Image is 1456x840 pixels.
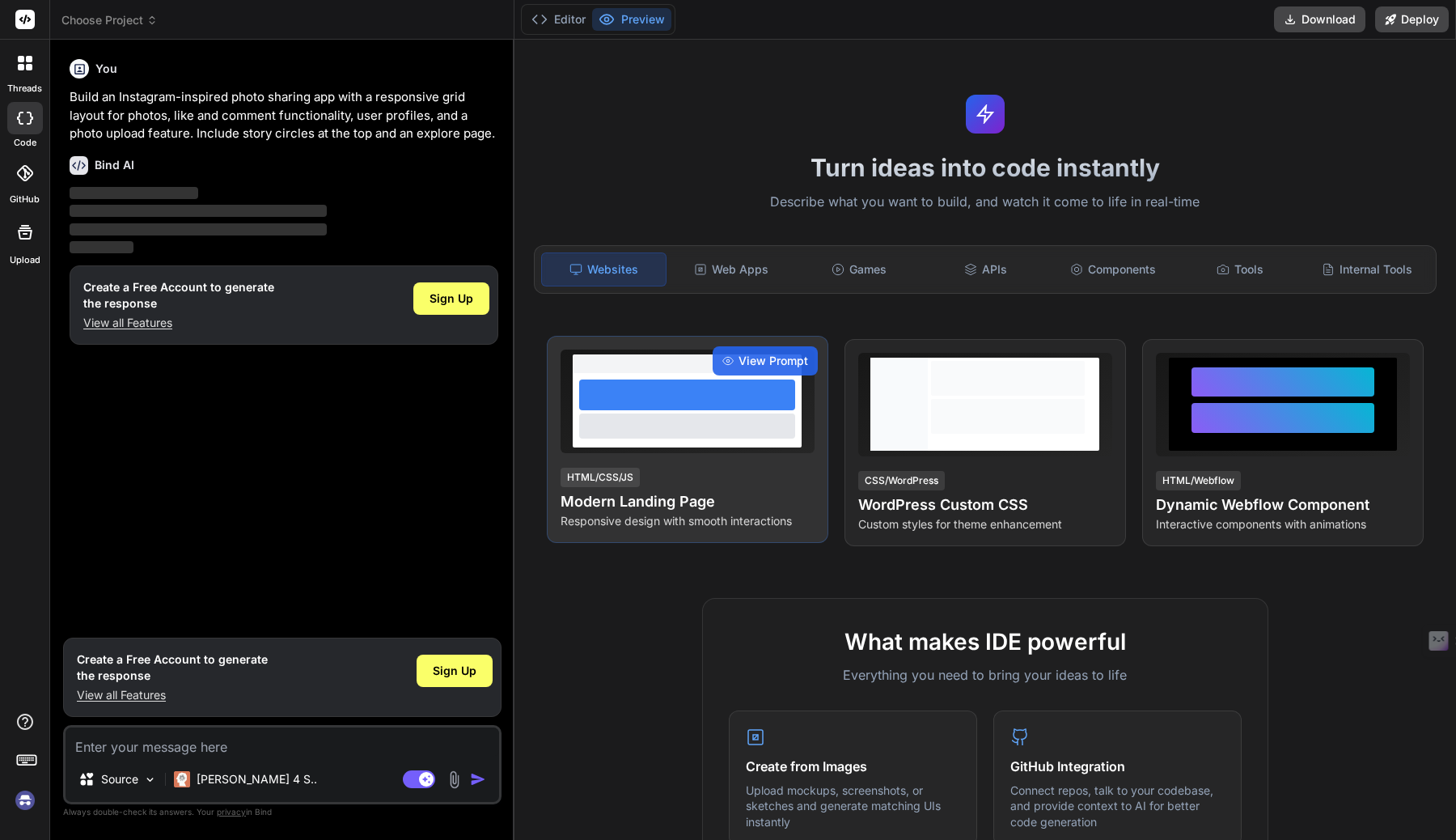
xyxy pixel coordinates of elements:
span: Choose Project [61,12,158,28]
img: icon [470,771,486,787]
h1: Turn ideas into code instantly [524,153,1446,182]
img: Claude 4 Sonnet [174,771,190,787]
p: View all Features [77,687,268,703]
div: HTML/CSS/JS [561,468,640,487]
label: Upload [10,253,40,267]
h1: Create a Free Account to generate the response [77,651,268,684]
p: Custom styles for theme enhancement [858,516,1112,532]
div: Websites [541,252,667,286]
button: Editor [525,8,592,31]
span: ‌ [70,187,198,199]
span: ‌ [70,223,327,235]
div: Components [1051,252,1175,286]
p: Responsive design with smooth interactions [561,513,815,529]
p: Build an Instagram-inspired photo sharing app with a responsive grid layout for photos, like and ... [70,88,498,143]
div: Tools [1179,252,1302,286]
h4: GitHub Integration [1010,757,1225,776]
button: Deploy [1375,6,1449,32]
div: APIs [924,252,1048,286]
div: Web Apps [670,252,794,286]
h4: Create from Images [746,757,960,776]
span: ‌ [70,241,133,253]
p: Describe what you want to build, and watch it come to life in real-time [524,192,1446,213]
button: Download [1274,6,1365,32]
p: Always double-check its answers. Your in Bind [63,804,502,820]
button: Preview [592,8,671,31]
p: Connect repos, talk to your codebase, and provide context to AI for better code generation [1010,783,1225,830]
p: [PERSON_NAME] 4 S.. [197,771,317,787]
div: HTML/Webflow [1156,471,1241,490]
span: Sign Up [430,291,473,307]
p: Upload mockups, screenshots, or sketches and generate matching UIs instantly [746,783,960,830]
div: Internal Tools [1306,252,1429,286]
h4: WordPress Custom CSS [858,494,1112,516]
h4: Dynamic Webflow Component [1156,494,1410,516]
label: code [14,136,36,150]
span: View Prompt [739,353,808,369]
label: threads [7,82,42,95]
span: ‌ [70,205,327,217]
span: privacy [217,807,246,817]
p: Interactive components with animations [1156,516,1410,532]
h2: What makes IDE powerful [729,625,1242,659]
div: CSS/WordPress [858,471,945,490]
p: Everything you need to bring your ideas to life [729,665,1242,685]
img: Pick Models [143,773,157,787]
label: GitHub [10,193,40,206]
h1: Create a Free Account to generate the response [83,279,274,312]
div: Games [797,252,921,286]
img: attachment [445,770,463,789]
h6: You [95,61,117,77]
img: signin [11,787,39,814]
span: Sign Up [433,663,476,679]
p: Source [101,771,138,787]
h4: Modern Landing Page [561,490,815,513]
h6: Bind AI [95,157,134,173]
p: View all Features [83,315,274,331]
